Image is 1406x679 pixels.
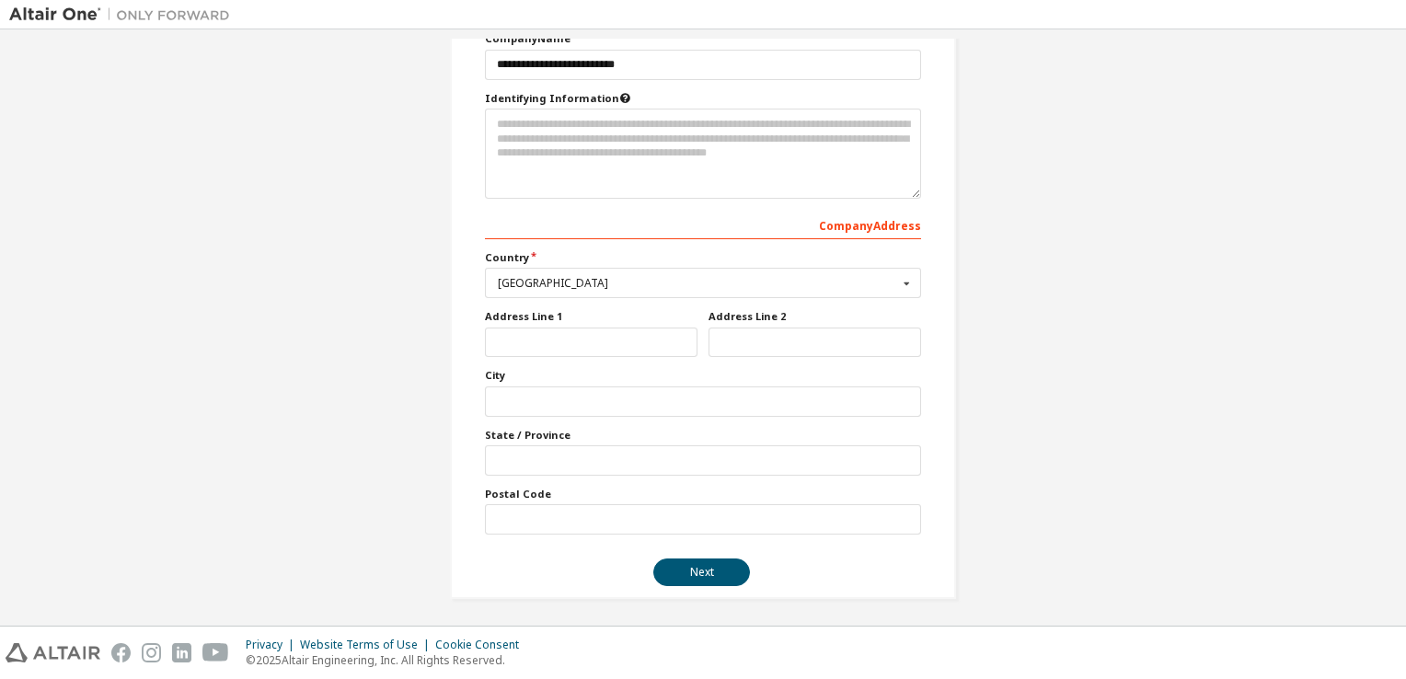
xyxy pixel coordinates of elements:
label: State / Province [485,428,921,443]
div: Privacy [246,638,300,652]
label: Company Name [485,31,921,46]
p: © 2025 Altair Engineering, Inc. All Rights Reserved. [246,652,530,668]
label: Please provide any information that will help our support team identify your company. Email and n... [485,91,921,106]
label: Address Line 1 [485,309,697,324]
div: Cookie Consent [435,638,530,652]
img: altair_logo.svg [6,643,100,662]
img: youtube.svg [202,643,229,662]
div: Company Address [485,210,921,239]
label: Postal Code [485,487,921,501]
label: City [485,368,921,383]
div: Website Terms of Use [300,638,435,652]
img: facebook.svg [111,643,131,662]
div: [GEOGRAPHIC_DATA] [498,278,898,289]
label: Country [485,250,921,265]
img: linkedin.svg [172,643,191,662]
img: Altair One [9,6,239,24]
img: instagram.svg [142,643,161,662]
button: Next [653,558,750,586]
label: Address Line 2 [709,309,921,324]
